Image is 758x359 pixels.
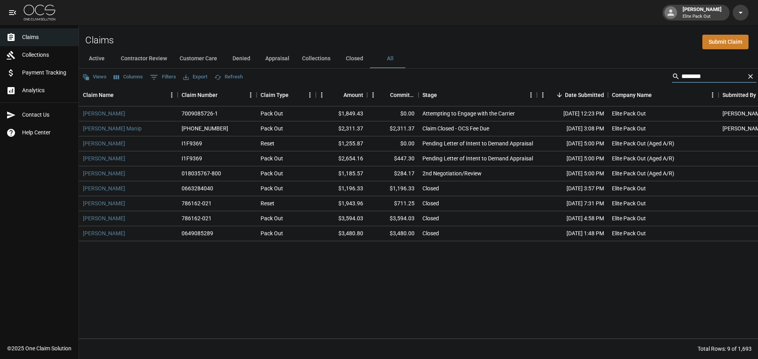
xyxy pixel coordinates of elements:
[367,151,418,166] div: $447.30
[22,111,72,119] span: Contact Us
[537,121,608,136] div: [DATE] 3:08 PM
[22,33,72,41] span: Claims
[422,214,439,222] div: Closed
[245,89,257,101] button: Menu
[7,344,71,352] div: © 2025 One Claim Solution
[83,169,125,177] a: [PERSON_NAME]
[537,181,608,196] div: [DATE] 3:57 PM
[261,140,274,147] div: Reset
[83,110,125,117] a: [PERSON_NAME]
[289,89,300,100] button: Sort
[182,169,221,177] div: 018035767-800
[259,49,296,68] button: Appraisal
[612,154,674,162] div: Elite Pack Out (Aged A/R)
[367,211,418,226] div: $3,594.03
[261,110,283,117] div: Pack Out
[612,199,646,207] div: Elite Pack Out
[81,71,109,83] button: Views
[85,35,114,46] h2: Claims
[83,214,125,222] a: [PERSON_NAME]
[722,84,756,106] div: Submitted By
[612,125,646,132] div: Elite Pack Out
[316,226,367,241] div: $3,480.80
[672,70,756,84] div: Search
[79,49,114,68] button: Active
[316,211,367,226] div: $3,594.03
[422,184,439,192] div: Closed
[367,166,418,181] div: $284.17
[261,184,283,192] div: Pack Out
[525,89,537,101] button: Menu
[182,184,213,192] div: 0663284040
[537,166,608,181] div: [DATE] 5:00 PM
[114,49,173,68] button: Contractor Review
[22,51,72,59] span: Collections
[83,154,125,162] a: [PERSON_NAME]
[296,49,337,68] button: Collections
[537,196,608,211] div: [DATE] 7:31 PM
[316,106,367,121] div: $1,849.43
[182,229,213,237] div: 0649085289
[332,89,343,100] button: Sort
[316,121,367,136] div: $2,311.37
[182,125,228,132] div: 01-009-109231
[612,140,674,147] div: Elite Pack Out (Aged A/R)
[24,5,55,20] img: ocs-logo-white-transparent.png
[257,84,316,106] div: Claim Type
[22,69,72,77] span: Payment Tracking
[83,229,125,237] a: [PERSON_NAME]
[612,84,652,106] div: Company Name
[537,226,608,241] div: [DATE] 1:48 PM
[612,214,646,222] div: Elite Pack Out
[181,71,209,83] button: Export
[79,84,178,106] div: Claim Name
[679,6,725,20] div: [PERSON_NAME]
[422,84,437,106] div: Stage
[418,84,537,106] div: Stage
[112,71,145,83] button: Select columns
[683,13,722,20] p: Elite Pack Out
[537,84,608,106] div: Date Submitted
[565,84,604,106] div: Date Submitted
[698,345,752,353] div: Total Rows: 9 of 1,693
[422,110,515,117] div: Attempting to Engage with the Carrier
[745,71,756,82] button: Clear
[422,154,533,162] div: Pending Letter of Intent to Demand Appraisal
[83,125,142,132] a: [PERSON_NAME] Manip
[422,169,482,177] div: 2nd Negotiation/Review
[367,226,418,241] div: $3,480.00
[367,121,418,136] div: $2,311.37
[261,154,283,162] div: Pack Out
[372,49,408,68] button: All
[652,89,663,100] button: Sort
[148,71,178,84] button: Show filters
[166,89,178,101] button: Menu
[422,140,533,147] div: Pending Letter of Intent to Demand Appraisal
[173,49,223,68] button: Customer Care
[182,154,202,162] div: I1F9369
[537,106,608,121] div: [DATE] 12:23 PM
[261,169,283,177] div: Pack Out
[316,196,367,211] div: $1,943.96
[343,84,363,106] div: Amount
[316,166,367,181] div: $1,185.57
[337,49,372,68] button: Closed
[182,140,202,147] div: I1F9369
[182,110,218,117] div: 7009085726-1
[83,84,114,106] div: Claim Name
[537,89,549,101] button: Menu
[316,89,328,101] button: Menu
[261,229,283,237] div: Pack Out
[261,214,283,222] div: Pack Out
[608,84,719,106] div: Company Name
[261,125,283,132] div: Pack Out
[83,140,125,147] a: [PERSON_NAME]
[612,110,646,117] div: Elite Pack Out
[537,136,608,151] div: [DATE] 5:00 PM
[223,49,259,68] button: Denied
[83,199,125,207] a: [PERSON_NAME]
[537,211,608,226] div: [DATE] 4:58 PM
[316,136,367,151] div: $1,255.87
[367,136,418,151] div: $0.00
[437,89,448,100] button: Sort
